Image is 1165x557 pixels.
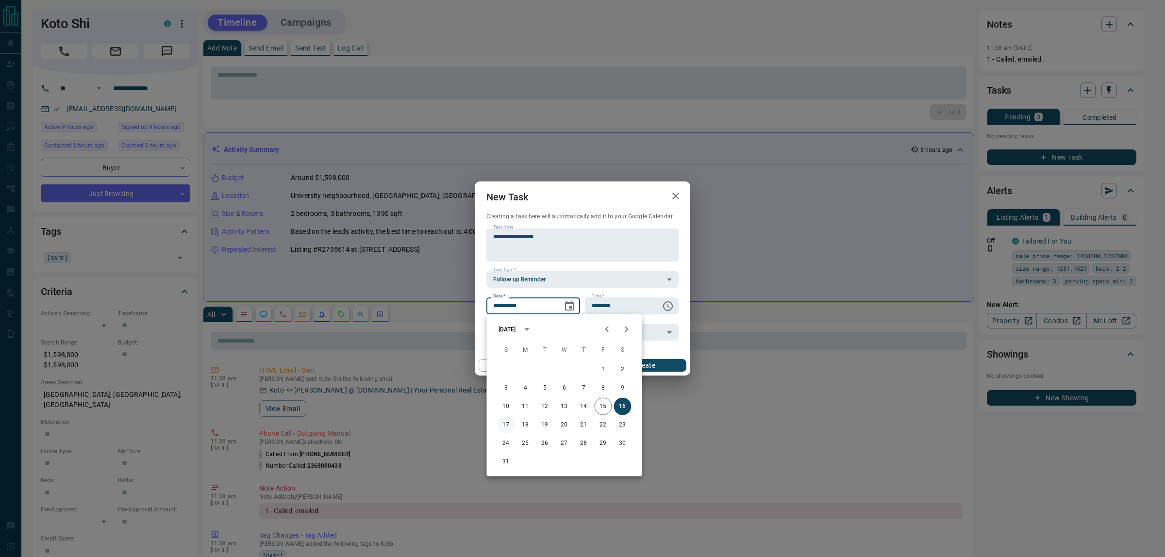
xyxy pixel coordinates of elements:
label: Date [493,293,505,299]
button: Choose time, selected time is 6:00 AM [658,296,678,316]
button: 16 [614,398,632,415]
button: 7 [575,379,593,397]
button: 27 [556,435,573,452]
span: Wednesday [556,341,573,360]
button: 30 [614,435,632,452]
p: Creating a task here will automatically add it to your Google Calendar. [486,213,679,221]
button: 9 [614,379,632,397]
button: Previous month [598,320,617,339]
span: Tuesday [536,341,554,360]
button: 31 [498,453,515,471]
button: 17 [498,416,515,434]
button: 12 [536,398,554,415]
span: Sunday [498,341,515,360]
button: 23 [614,416,632,434]
label: Task Type [493,267,516,273]
label: Task Note [493,224,513,230]
button: 29 [595,435,612,452]
button: 22 [595,416,612,434]
button: 26 [536,435,554,452]
button: Choose date, selected date is Aug 16, 2025 [560,296,579,316]
button: 19 [536,416,554,434]
label: Time [592,293,604,299]
button: 20 [556,416,573,434]
div: Follow up Reminder [486,271,679,288]
button: 14 [575,398,593,415]
h2: New Task [475,181,540,213]
button: 10 [498,398,515,415]
button: Create [603,359,686,372]
button: 28 [575,435,593,452]
span: Thursday [575,341,593,360]
span: Monday [517,341,534,360]
button: 6 [556,379,573,397]
button: 5 [536,379,554,397]
button: 24 [498,435,515,452]
button: Cancel [479,359,562,372]
button: 18 [517,416,534,434]
button: 13 [556,398,573,415]
button: 8 [595,379,612,397]
button: 2 [614,361,632,378]
button: Next month [617,320,636,339]
button: 11 [517,398,534,415]
button: calendar view is open, switch to year view [518,321,535,338]
div: [DATE] [499,325,516,334]
button: 4 [517,379,534,397]
span: Saturday [614,341,632,360]
button: 21 [575,416,593,434]
button: 3 [498,379,515,397]
span: Friday [595,341,612,360]
button: 1 [595,361,612,378]
button: 15 [595,398,612,415]
button: 25 [517,435,534,452]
